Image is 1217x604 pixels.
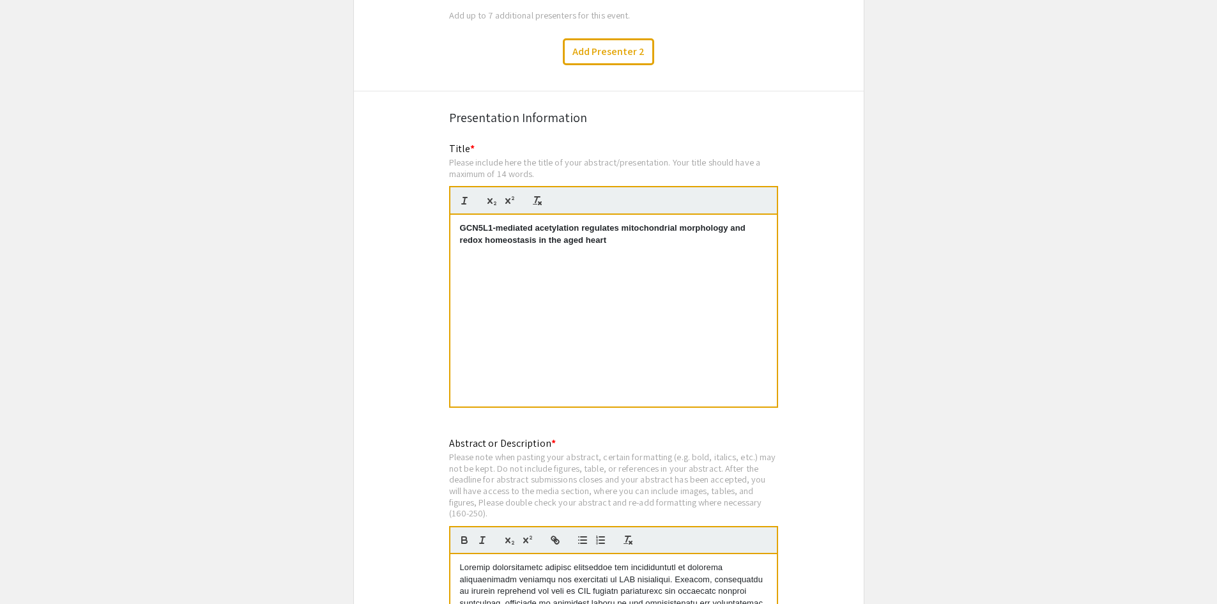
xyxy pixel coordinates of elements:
mat-label: Title [449,142,475,155]
div: Please include here the title of your abstract/presentation. Your title should have a maximum of ... [449,157,778,179]
span: Add up to 7 additional presenters for this event. [449,9,631,21]
strong: GCN5L1-mediated acetylation regulates mitochondrial morphology and redox homeostasis in the aged ... [460,223,748,244]
mat-label: Abstract or Description [449,437,556,450]
iframe: Chat [10,546,54,594]
button: Add Presenter 2 [563,38,654,65]
div: Presentation Information [449,108,769,127]
div: Please note when pasting your abstract, certain formatting (e.g. bold, italics, etc.) may not be ... [449,451,778,519]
